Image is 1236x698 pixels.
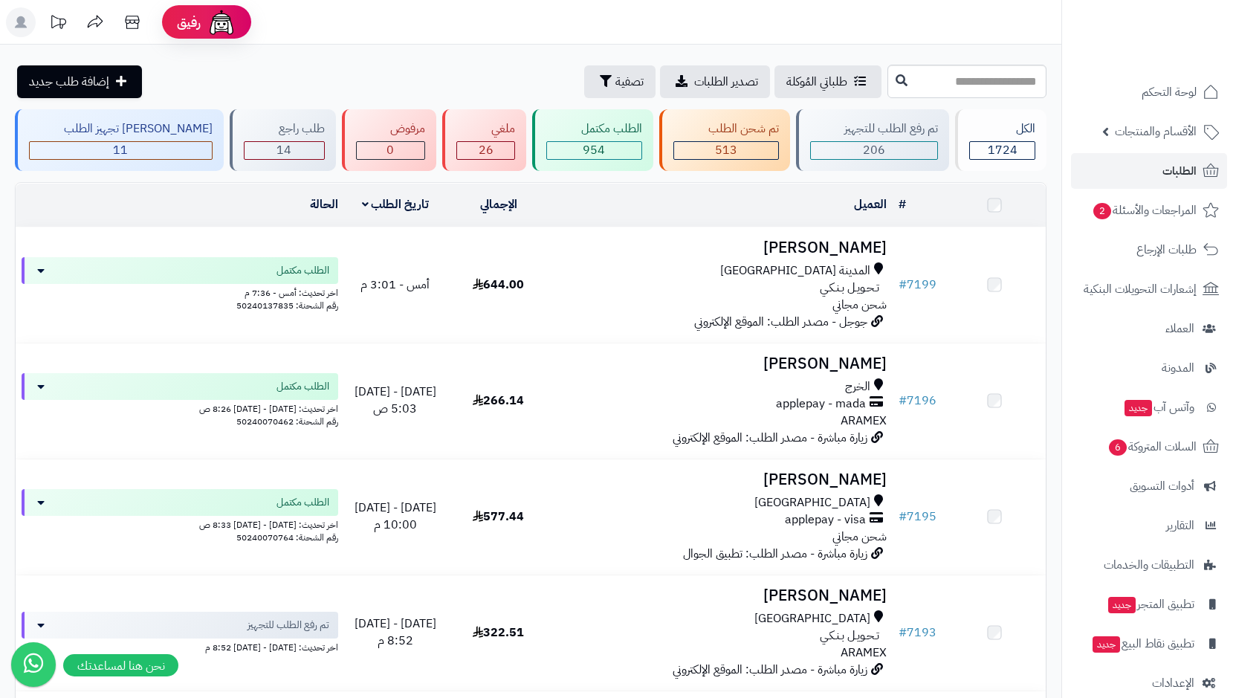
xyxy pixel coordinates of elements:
a: #7195 [899,508,936,526]
span: أمس - 3:01 م [360,276,430,294]
span: ARAMEX [841,412,887,430]
span: تطبيق المتجر [1107,594,1194,615]
span: طلباتي المُوكلة [786,73,847,91]
span: # [899,392,907,410]
span: المراجعات والأسئلة [1092,200,1197,221]
span: رقم الشحنة: 50240070764 [236,531,338,544]
span: 2 [1093,203,1111,219]
span: رقم الشحنة: 50240070462 [236,415,338,428]
a: # [899,195,906,213]
div: اخر تحديث: [DATE] - [DATE] 8:33 ص [22,516,338,531]
span: 322.51 [473,624,524,642]
div: ملغي [456,120,515,138]
span: زيارة مباشرة - مصدر الطلب: الموقع الإلكتروني [673,429,867,447]
img: logo-2.png [1135,42,1222,73]
a: تم رفع الطلب للتجهيز 206 [793,109,953,171]
a: مرفوض 0 [339,109,440,171]
a: تم شحن الطلب 513 [656,109,793,171]
span: [DATE] - [DATE] 8:52 م [355,615,436,650]
span: 14 [276,141,291,159]
h3: [PERSON_NAME] [556,355,887,372]
span: الطلب مكتمل [276,495,329,510]
span: # [899,508,907,526]
div: 0 [357,142,425,159]
a: طلباتي المُوكلة [774,65,881,98]
div: اخر تحديث: [DATE] - [DATE] 8:52 م [22,639,338,654]
h3: [PERSON_NAME] [556,239,887,256]
span: 577.44 [473,508,524,526]
a: أدوات التسويق [1071,468,1227,504]
span: ARAMEX [841,644,887,662]
span: # [899,276,907,294]
div: 513 [674,142,778,159]
a: التطبيقات والخدمات [1071,547,1227,583]
div: مرفوض [356,120,426,138]
div: 26 [457,142,514,159]
span: 266.14 [473,392,524,410]
span: [GEOGRAPHIC_DATA] [754,494,870,511]
span: شحن مجاني [832,528,887,546]
span: طلبات الإرجاع [1136,239,1197,260]
a: وآتس آبجديد [1071,390,1227,425]
a: العميل [854,195,887,213]
span: التقارير [1166,515,1194,536]
span: الطلبات [1162,161,1197,181]
a: [PERSON_NAME] تجهيز الطلب 11 [12,109,227,171]
span: إشعارات التحويلات البنكية [1084,279,1197,300]
div: 954 [547,142,641,159]
span: [DATE] - [DATE] 5:03 ص [355,383,436,418]
a: #7199 [899,276,936,294]
div: 14 [245,142,324,159]
span: الطلب مكتمل [276,263,329,278]
span: تـحـويـل بـنـكـي [820,279,879,297]
span: زيارة مباشرة - مصدر الطلب: تطبيق الجوال [683,545,867,563]
span: applepay - visa [785,511,866,529]
span: تطبيق نقاط البيع [1091,633,1194,654]
span: 1724 [988,141,1017,159]
a: الكل1724 [952,109,1049,171]
a: السلات المتروكة6 [1071,429,1227,465]
a: تحديثات المنصة [39,7,77,41]
a: المراجعات والأسئلة2 [1071,193,1227,228]
span: 954 [583,141,605,159]
a: الحالة [310,195,338,213]
span: 513 [715,141,737,159]
div: الطلب مكتمل [546,120,642,138]
a: الطلبات [1071,153,1227,189]
span: رفيق [177,13,201,31]
span: السلات المتروكة [1107,436,1197,457]
div: تم شحن الطلب [673,120,779,138]
span: جديد [1108,597,1136,613]
h3: [PERSON_NAME] [556,587,887,604]
span: 0 [386,141,394,159]
span: المدينة [GEOGRAPHIC_DATA] [720,262,870,279]
div: 11 [30,142,212,159]
a: الإجمالي [480,195,517,213]
span: رقم الشحنة: 50240137835 [236,299,338,312]
span: الطلب مكتمل [276,379,329,394]
div: 206 [811,142,938,159]
a: إشعارات التحويلات البنكية [1071,271,1227,307]
button: تصفية [584,65,656,98]
a: لوحة التحكم [1071,74,1227,110]
div: تم رفع الطلب للتجهيز [810,120,939,138]
span: الأقسام والمنتجات [1115,121,1197,142]
span: تم رفع الطلب للتجهيز [247,618,329,633]
span: تصدير الطلبات [694,73,758,91]
img: ai-face.png [207,7,236,37]
span: الإعدادات [1152,673,1194,694]
a: ملغي 26 [439,109,529,171]
span: تـحـويـل بـنـكـي [820,627,879,644]
span: 206 [863,141,885,159]
span: جوجل - مصدر الطلب: الموقع الإلكتروني [694,313,867,331]
a: المدونة [1071,350,1227,386]
span: applepay - mada [776,395,866,413]
span: العملاء [1165,318,1194,339]
span: أدوات التسويق [1130,476,1194,497]
a: تطبيق نقاط البيعجديد [1071,626,1227,662]
a: #7193 [899,624,936,642]
span: شحن مجاني [832,296,887,314]
a: العملاء [1071,311,1227,346]
span: 26 [479,141,494,159]
a: التقارير [1071,508,1227,543]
